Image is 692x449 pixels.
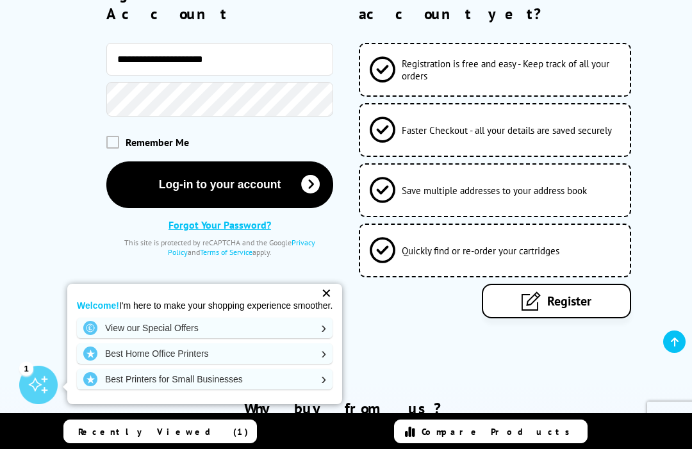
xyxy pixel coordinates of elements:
a: Register [482,284,631,318]
span: Recently Viewed (1) [78,426,249,437]
span: Registration is free and easy - Keep track of all your orders [402,58,621,82]
a: Forgot Your Password? [169,218,271,231]
a: Terms of Service [200,247,252,257]
span: Register [547,293,591,309]
span: Remember Me [126,136,189,149]
a: Recently Viewed (1) [63,420,257,443]
a: View our Special Offers [77,318,333,338]
span: Save multiple addresses to your address book [402,184,587,197]
span: Quickly find or re-order your cartridges [402,245,559,257]
div: 1 [19,361,33,375]
span: Faster Checkout - all your details are saved securely [402,124,612,136]
a: Best Printers for Small Businesses [77,369,333,389]
span: Compare Products [422,426,577,437]
h2: Why buy from us? [21,398,671,418]
strong: Welcome! [77,300,119,311]
a: Compare Products [394,420,588,443]
div: This site is protected by reCAPTCHA and the Google and apply. [106,238,334,257]
p: I'm here to make your shopping experience smoother. [77,300,333,311]
div: ✕ [317,284,335,302]
a: Best Home Office Printers [77,343,333,364]
button: Log-in to your account [106,161,334,208]
a: Privacy Policy [168,238,315,257]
